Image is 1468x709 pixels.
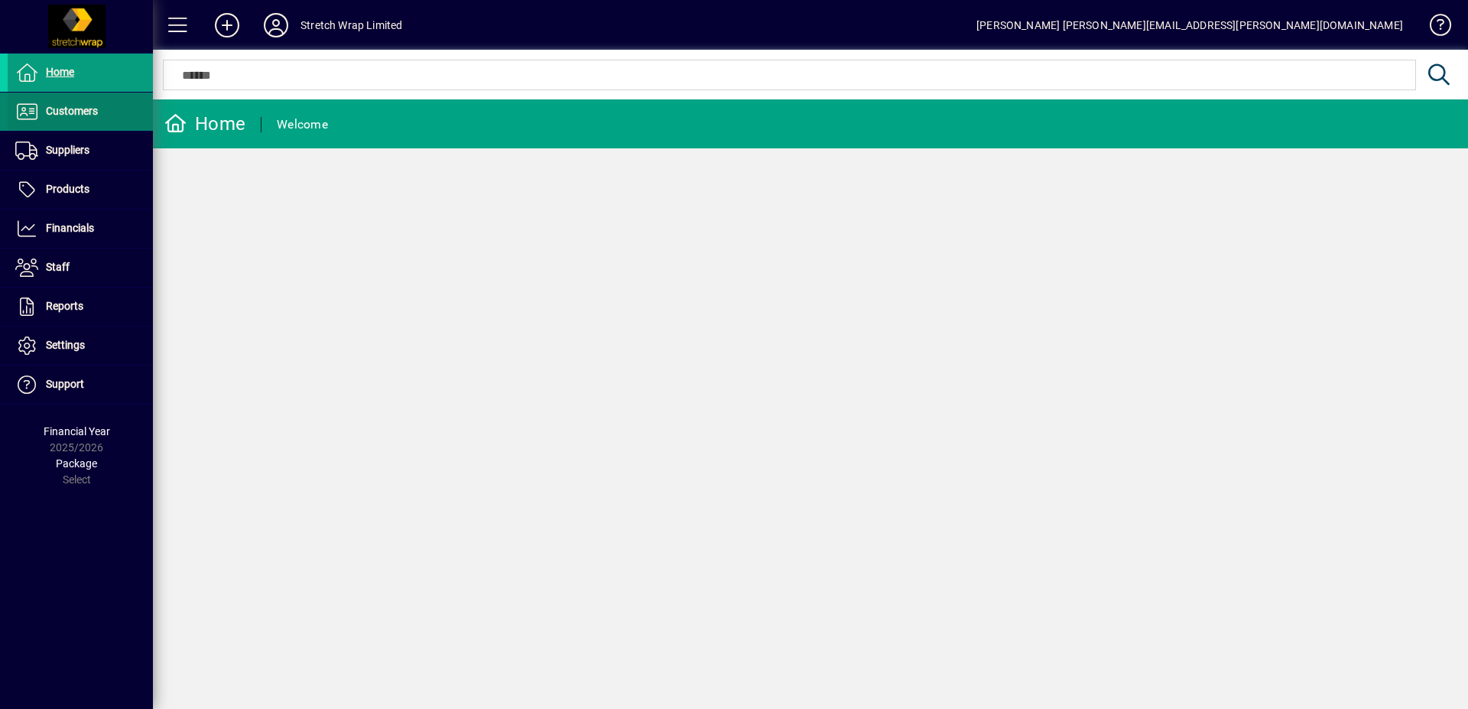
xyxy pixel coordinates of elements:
[8,327,153,365] a: Settings
[8,210,153,248] a: Financials
[46,261,70,273] span: Staff
[8,366,153,404] a: Support
[8,171,153,209] a: Products
[1418,3,1449,53] a: Knowledge Base
[46,222,94,234] span: Financials
[277,112,328,137] div: Welcome
[46,300,83,312] span: Reports
[8,132,153,170] a: Suppliers
[300,13,403,37] div: Stretch Wrap Limited
[164,112,245,136] div: Home
[46,339,85,351] span: Settings
[203,11,252,39] button: Add
[46,66,74,78] span: Home
[46,183,89,195] span: Products
[8,288,153,326] a: Reports
[46,378,84,390] span: Support
[8,93,153,131] a: Customers
[8,249,153,287] a: Staff
[46,144,89,156] span: Suppliers
[56,457,97,470] span: Package
[46,105,98,117] span: Customers
[976,13,1403,37] div: [PERSON_NAME] [PERSON_NAME][EMAIL_ADDRESS][PERSON_NAME][DOMAIN_NAME]
[44,425,110,437] span: Financial Year
[252,11,300,39] button: Profile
